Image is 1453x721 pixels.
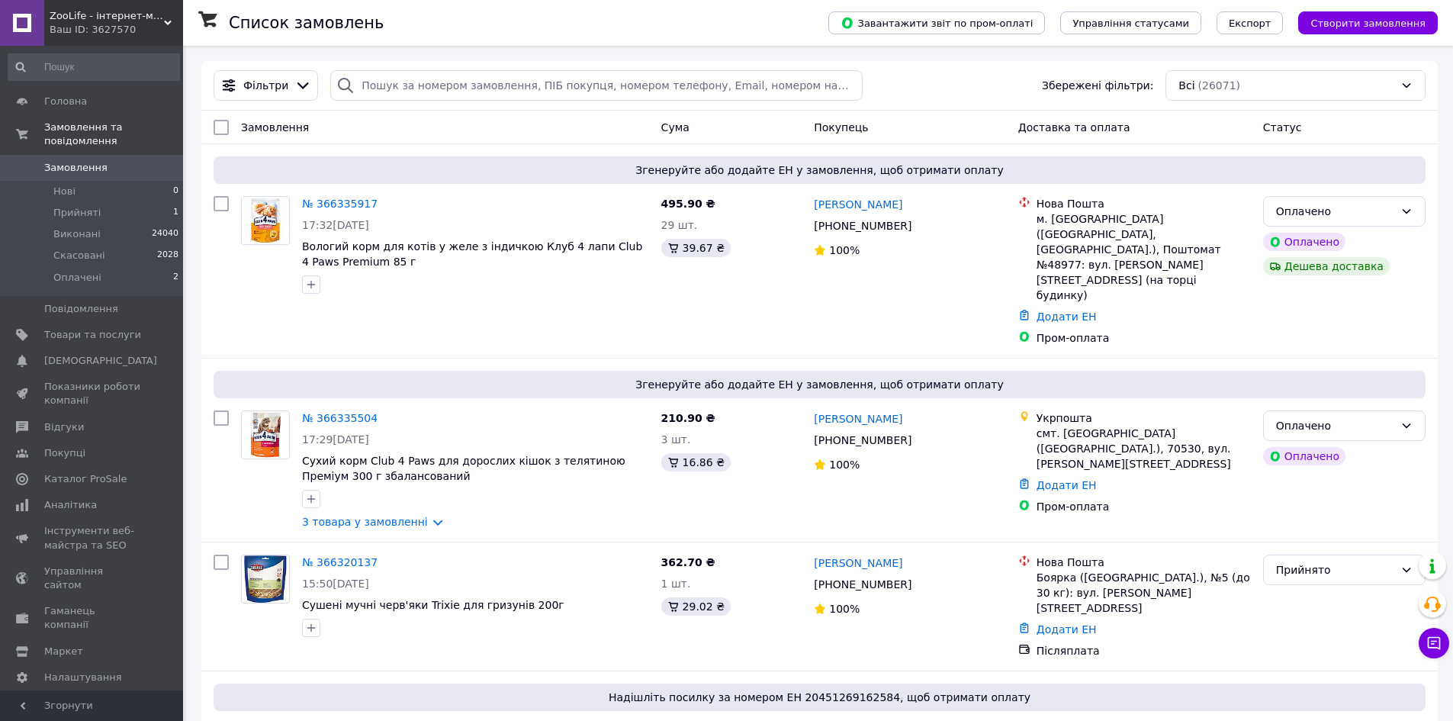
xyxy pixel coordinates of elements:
[243,78,288,93] span: Фільтри
[661,198,715,210] span: 495.90 ₴
[53,185,76,198] span: Нові
[661,219,698,231] span: 29 шт.
[814,411,902,426] a: [PERSON_NAME]
[661,433,691,446] span: 3 шт.
[229,14,384,32] h1: Список замовлень
[1037,311,1097,323] a: Додати ЕН
[44,524,141,552] span: Інструменти веб-майстра та SEO
[1037,643,1251,658] div: Післяплата
[44,446,85,460] span: Покупці
[811,215,915,237] div: [PHONE_NUMBER]
[241,555,290,604] a: Фото товару
[1263,233,1345,251] div: Оплачено
[661,121,690,134] span: Cума
[1037,330,1251,346] div: Пром-оплата
[829,244,860,256] span: 100%
[1037,426,1251,472] div: смт. [GEOGRAPHIC_DATA] ([GEOGRAPHIC_DATA].), 70530, вул. [PERSON_NAME][STREET_ADDRESS]
[1037,479,1097,491] a: Додати ЕН
[1178,78,1194,93] span: Всі
[661,239,731,257] div: 39.67 ₴
[302,433,369,446] span: 17:29[DATE]
[1060,11,1201,34] button: Управління статусами
[829,459,860,471] span: 100%
[661,578,691,590] span: 1 шт.
[1037,410,1251,426] div: Укрпошта
[44,498,97,512] span: Аналітика
[53,249,105,262] span: Скасовані
[8,53,180,81] input: Пошук
[1263,257,1390,275] div: Дешева доставка
[302,219,369,231] span: 17:32[DATE]
[1042,78,1153,93] span: Збережені фільтри:
[828,11,1045,34] button: Завантажити звіт по пром-оплаті
[53,206,101,220] span: Прийняті
[44,95,87,108] span: Головна
[1310,18,1426,29] span: Створити замовлення
[841,16,1033,30] span: Завантажити звіт по пром-оплаті
[53,227,101,241] span: Виконані
[661,556,715,568] span: 362.70 ₴
[173,271,178,285] span: 2
[1419,628,1449,658] button: Чат з покупцем
[44,328,141,342] span: Товари та послуги
[1276,562,1394,578] div: Прийнято
[829,603,860,615] span: 100%
[302,516,428,528] a: 3 товара у замовленні
[811,430,915,451] div: [PHONE_NUMBER]
[44,645,83,658] span: Маркет
[44,354,157,368] span: [DEMOGRAPHIC_DATA]
[1229,18,1271,29] span: Експорт
[302,240,642,268] a: Вологий корм для котів у желе з індичкою Клуб 4 лапи Club 4 Paws Premium 85 г
[1037,570,1251,616] div: Боярка ([GEOGRAPHIC_DATA].), №5 (до 30 кг): вул. [PERSON_NAME][STREET_ADDRESS]
[302,455,625,482] a: Сухий корм Club 4 Paws для дорослих кішок з телятиною Преміум 300 г збалансований
[244,555,286,603] img: Фото товару
[1198,79,1240,92] span: (26071)
[44,472,127,486] span: Каталог ProSale
[44,121,183,148] span: Замовлення та повідомлення
[814,555,902,571] a: [PERSON_NAME]
[44,420,84,434] span: Відгуки
[1217,11,1284,34] button: Експорт
[302,556,378,568] a: № 366320137
[302,198,378,210] a: № 366335917
[302,412,378,424] a: № 366335504
[1072,18,1189,29] span: Управління статусами
[50,9,164,23] span: ZooLife - інтернет-магазин товарів для тварин
[241,121,309,134] span: Замовлення
[44,604,141,632] span: Гаманець компанії
[220,163,1419,178] span: Згенеруйте або додайте ЕН у замовлення, щоб отримати оплату
[1037,623,1097,636] a: Додати ЕН
[1276,203,1394,220] div: Оплачено
[330,70,862,101] input: Пошук за номером замовлення, ПІБ покупця, номером телефону, Email, номером накладної
[1276,417,1394,434] div: Оплачено
[1283,16,1438,28] a: Створити замовлення
[814,197,902,212] a: [PERSON_NAME]
[302,578,369,590] span: 15:50[DATE]
[152,227,178,241] span: 24040
[1037,499,1251,514] div: Пром-оплата
[1263,447,1345,465] div: Оплачено
[44,671,122,684] span: Налаштування
[44,380,141,407] span: Показники роботи компанії
[250,411,281,459] img: Фото товару
[173,206,178,220] span: 1
[44,302,118,316] span: Повідомлення
[53,271,101,285] span: Оплачені
[44,161,108,175] span: Замовлення
[661,597,731,616] div: 29.02 ₴
[1037,196,1251,211] div: Нова Пошта
[1037,211,1251,303] div: м. [GEOGRAPHIC_DATA] ([GEOGRAPHIC_DATA], [GEOGRAPHIC_DATA].), Поштомат №48977: вул. [PERSON_NAME]...
[173,185,178,198] span: 0
[220,690,1419,705] span: Надішліть посилку за номером ЕН 20451269162584, щоб отримати оплату
[814,121,868,134] span: Покупець
[1263,121,1302,134] span: Статус
[220,377,1419,392] span: Згенеруйте або додайте ЕН у замовлення, щоб отримати оплату
[157,249,178,262] span: 2028
[811,574,915,595] div: [PHONE_NUMBER]
[242,197,289,244] img: Фото товару
[50,23,183,37] div: Ваш ID: 3627570
[302,599,564,611] a: Сушені мучні черв'яки Trixie для гризунів 200г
